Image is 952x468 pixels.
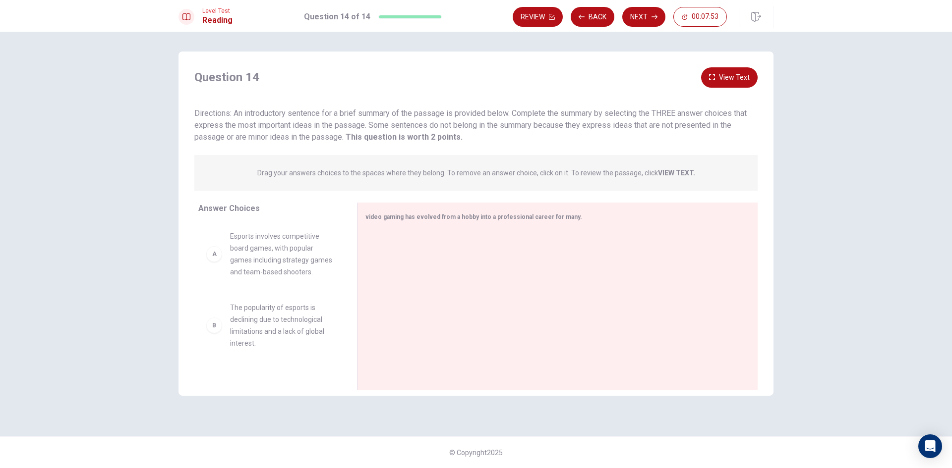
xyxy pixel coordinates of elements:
[230,230,333,278] span: Esports involves competitive board games, with popular games including strategy games and team-ba...
[198,204,260,213] span: Answer Choices
[673,7,727,27] button: 00:07:53
[692,13,718,21] span: 00:07:53
[198,222,341,286] div: AEsports involves competitive board games, with popular games including strategy games and team-b...
[658,169,695,177] strong: VIEW TEXT.
[194,108,747,142] span: Directions: An introductory sentence for a brief summary of the passage is provided below. Comple...
[206,246,222,262] div: A
[344,132,463,142] strong: This question is worth 2 points.
[449,449,503,457] span: © Copyright 2025
[194,69,259,85] h4: Question 14
[198,365,341,440] div: Esports teams operate like traditional sports teams, with coaches, training, and sponsorships fro...
[918,434,942,458] div: Open Intercom Messenger
[701,67,758,88] button: View Text
[365,213,582,220] span: video gaming has evolved from a hobby into a professional career for many.
[202,14,233,26] h1: Reading
[202,7,233,14] span: Level Test
[513,7,563,27] button: Review
[230,302,333,349] span: The popularity of esports is declining due to technological limitations and a lack of global inte...
[571,7,614,27] button: Back
[257,169,695,177] p: Drag your answers choices to the spaces where they belong. To remove an answer choice, click on i...
[304,11,370,23] h1: Question 14 of 14
[622,7,665,27] button: Next
[206,317,222,333] div: B
[198,294,341,357] div: BThe popularity of esports is declining due to technological limitations and a lack of global int...
[230,373,333,432] span: Esports teams operate like traditional sports teams, with coaches, training, and sponsorships fro...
